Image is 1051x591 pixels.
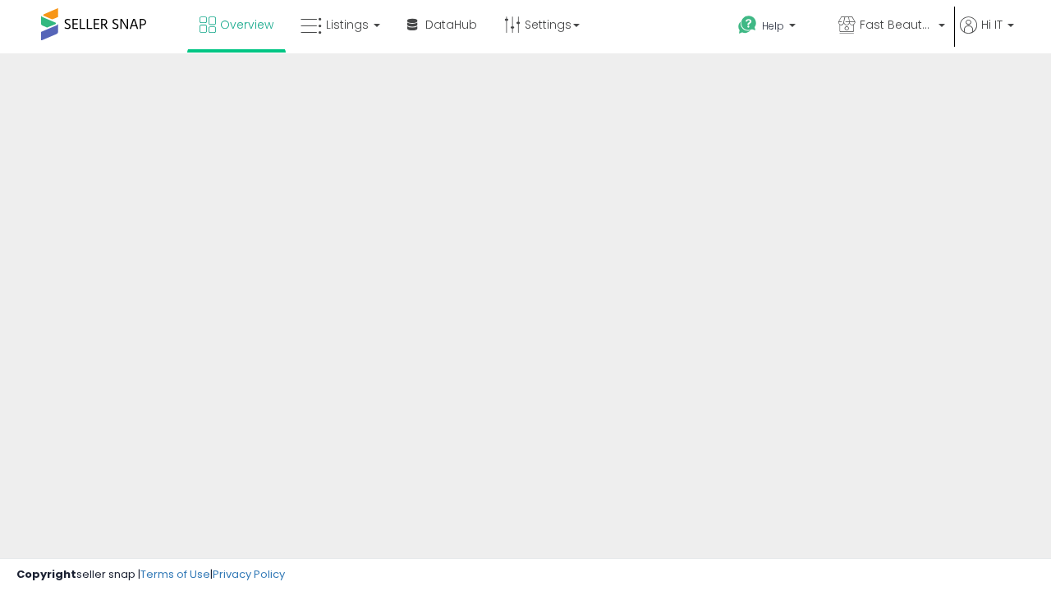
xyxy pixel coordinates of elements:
[737,15,758,35] i: Get Help
[16,567,285,583] div: seller snap | |
[326,16,369,33] span: Listings
[220,16,273,33] span: Overview
[425,16,477,33] span: DataHub
[981,16,1003,33] span: Hi IT
[860,16,934,33] span: Fast Beauty ([GEOGRAPHIC_DATA])
[16,566,76,582] strong: Copyright
[960,16,1014,53] a: Hi IT
[762,19,784,33] span: Help
[140,566,210,582] a: Terms of Use
[213,566,285,582] a: Privacy Policy
[725,2,824,53] a: Help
